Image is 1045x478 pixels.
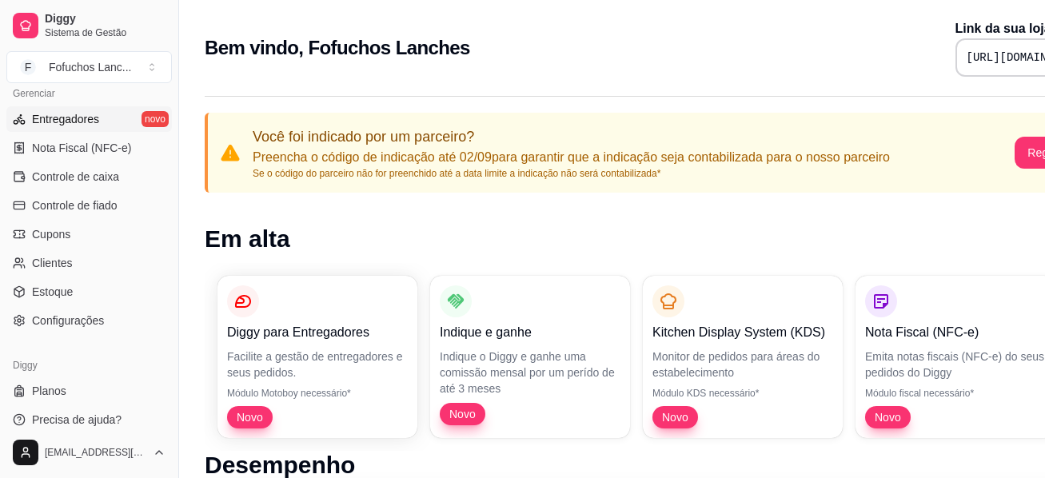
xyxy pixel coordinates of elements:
[6,407,172,432] a: Precisa de ajuda?
[32,226,70,242] span: Cupons
[6,433,172,472] button: [EMAIL_ADDRESS][DOMAIN_NAME]
[443,406,482,422] span: Novo
[6,51,172,83] button: Select a team
[205,35,470,61] h2: Bem vindo, Fofuchos Lanches
[652,349,833,380] p: Monitor de pedidos para áreas do estabelecimento
[6,353,172,378] div: Diggy
[45,12,166,26] span: Diggy
[230,409,269,425] span: Novo
[217,276,417,438] button: Diggy para EntregadoresFacilite a gestão de entregadores e seus pedidos.Módulo Motoboy necessário...
[45,26,166,39] span: Sistema de Gestão
[32,383,66,399] span: Planos
[32,169,119,185] span: Controle de caixa
[6,250,172,276] a: Clientes
[253,148,890,167] p: Preencha o código de indicação até 02/09 para garantir que a indicação seja contabilizada para o ...
[440,323,620,342] p: Indique e ganhe
[656,409,695,425] span: Novo
[32,140,131,156] span: Nota Fiscal (NFC-e)
[253,167,890,180] p: Se o código do parceiro não for preenchido até a data limite a indicação não será contabilizada*
[6,308,172,333] a: Configurações
[868,409,907,425] span: Novo
[32,197,118,213] span: Controle de fiado
[6,164,172,189] a: Controle de caixa
[32,313,104,329] span: Configurações
[32,111,99,127] span: Entregadores
[32,284,73,300] span: Estoque
[20,59,36,75] span: F
[6,279,172,305] a: Estoque
[6,193,172,218] a: Controle de fiado
[32,255,73,271] span: Clientes
[652,387,833,400] p: Módulo KDS necessário*
[652,323,833,342] p: Kitchen Display System (KDS)
[227,387,408,400] p: Módulo Motoboy necessário*
[6,6,172,45] a: DiggySistema de Gestão
[45,446,146,459] span: [EMAIL_ADDRESS][DOMAIN_NAME]
[6,106,172,132] a: Entregadoresnovo
[440,349,620,396] p: Indique o Diggy e ganhe uma comissão mensal por um perído de até 3 meses
[6,81,172,106] div: Gerenciar
[430,276,630,438] button: Indique e ganheIndique o Diggy e ganhe uma comissão mensal por um perído de até 3 mesesNovo
[6,135,172,161] a: Nota Fiscal (NFC-e)
[227,323,408,342] p: Diggy para Entregadores
[643,276,843,438] button: Kitchen Display System (KDS)Monitor de pedidos para áreas do estabelecimentoMódulo KDS necessário...
[253,125,890,148] p: Você foi indicado por um parceiro?
[49,59,132,75] div: Fofuchos Lanc ...
[6,221,172,247] a: Cupons
[6,378,172,404] a: Planos
[227,349,408,380] p: Facilite a gestão de entregadores e seus pedidos.
[32,412,122,428] span: Precisa de ajuda?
